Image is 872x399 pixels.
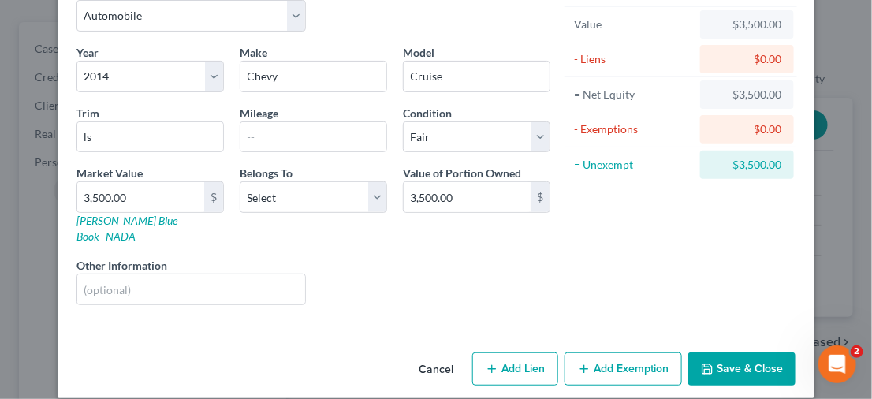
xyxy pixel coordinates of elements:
[76,105,99,121] label: Trim
[240,62,386,91] input: ex. Nissan
[240,122,386,152] input: --
[406,354,466,386] button: Cancel
[472,352,558,386] button: Add Lien
[240,46,267,59] span: Make
[77,122,223,152] input: ex. LS, LT, etc
[713,51,781,67] div: $0.00
[76,214,177,243] a: [PERSON_NAME] Blue Book
[688,352,796,386] button: Save & Close
[76,44,99,61] label: Year
[404,62,550,91] input: ex. Altima
[77,182,204,212] input: 0.00
[713,121,781,137] div: $0.00
[403,105,452,121] label: Condition
[818,345,856,383] iframe: Intercom live chat
[713,17,781,32] div: $3,500.00
[574,87,693,103] div: = Net Equity
[574,157,693,173] div: = Unexempt
[76,257,167,274] label: Other Information
[713,157,781,173] div: $3,500.00
[240,105,278,121] label: Mileage
[77,274,305,304] input: (optional)
[106,229,136,243] a: NADA
[713,87,781,103] div: $3,500.00
[574,121,693,137] div: - Exemptions
[531,182,550,212] div: $
[403,165,521,181] label: Value of Portion Owned
[565,352,682,386] button: Add Exemption
[574,51,693,67] div: - Liens
[851,345,863,358] span: 2
[76,165,143,181] label: Market Value
[204,182,223,212] div: $
[240,166,293,180] span: Belongs To
[574,17,693,32] div: Value
[404,182,531,212] input: 0.00
[403,44,434,61] label: Model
